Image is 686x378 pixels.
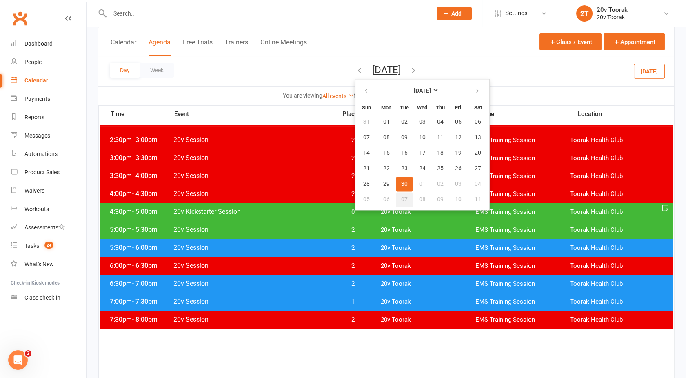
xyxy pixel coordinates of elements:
span: 20v Session [173,280,332,287]
button: 19 [450,146,467,160]
span: 20v Session [173,226,332,233]
span: 6:30pm [108,280,173,287]
span: 20v Session [173,136,332,144]
span: 15 [383,150,390,156]
span: Toorak Health Club [570,136,665,144]
span: 28 [363,181,370,187]
a: Class kiosk mode [11,289,86,307]
span: 6:00pm [108,262,173,269]
iframe: Intercom live chat [8,350,28,370]
div: 2T [576,5,593,22]
span: 5:30pm [108,244,173,251]
span: 3:30pm [108,172,173,180]
button: 04 [432,115,449,129]
a: Waivers [11,182,86,200]
span: 20v Toorak [381,298,475,306]
span: 2 [332,136,375,144]
span: - 8:00pm [132,316,158,323]
button: 24 [414,161,431,176]
button: 25 [432,161,449,176]
a: Reports [11,108,86,127]
a: Workouts [11,200,86,218]
span: 02 [437,181,444,187]
button: 02 [432,177,449,191]
a: Payments [11,90,86,108]
a: Dashboard [11,35,86,53]
a: What's New [11,255,86,273]
span: 31 [363,119,370,125]
button: 22 [378,161,395,176]
a: Calendar [11,71,86,90]
div: Calendar [24,77,48,84]
span: 27 [475,165,481,172]
span: - 5:30pm [132,226,158,233]
span: Places Left [337,111,380,117]
span: EMS Training Session [475,244,570,252]
small: Friday [455,105,461,111]
span: Toorak Health Club [570,208,665,216]
span: - 6:00pm [132,244,158,251]
span: 7:00pm [108,298,173,305]
span: 10 [419,134,426,141]
span: 29 [383,181,390,187]
a: Automations [11,145,86,163]
span: 5:00pm [108,226,173,233]
div: Workouts [24,206,49,212]
button: 21 [356,161,377,176]
button: 12 [450,130,467,145]
a: Clubworx [10,8,30,29]
span: 4:00pm [108,190,173,198]
span: 2 [332,262,375,270]
span: 26 [455,165,462,172]
button: 30 [396,177,413,191]
span: 03 [419,119,426,125]
div: Dashboard [24,40,53,47]
span: 21 [363,165,370,172]
button: 14 [356,146,377,160]
span: Toorak Health Club [570,298,665,306]
span: - 5:00pm [132,208,158,216]
small: Wednesday [417,105,427,111]
span: - 7:00pm [132,280,158,287]
span: Toorak Health Club [570,244,665,252]
span: - 6:30pm [132,262,158,269]
span: 2 [332,190,375,198]
span: 20v Toorak [381,226,475,234]
button: 28 [356,177,377,191]
button: 31 [356,115,377,129]
span: EMS Training Session [475,190,570,198]
span: Add [451,10,462,17]
div: Class check-in [24,294,60,301]
span: 30 [401,181,408,187]
span: EMS Training Session [475,262,570,270]
button: 06 [468,115,488,129]
span: 09 [401,134,408,141]
button: 08 [378,130,395,145]
span: 20v Toorak [381,262,475,270]
div: Reports [24,114,44,120]
button: 20 [468,146,488,160]
button: 27 [468,161,488,176]
span: 22 [383,165,390,172]
span: Type [482,111,578,117]
span: 17 [419,150,426,156]
button: 18 [432,146,449,160]
span: 03 [455,181,462,187]
span: EMS Training Session [475,298,570,306]
span: Location [578,111,674,117]
small: Tuesday [400,105,409,111]
span: 10 [455,196,462,203]
small: Saturday [474,105,482,111]
span: 2 [332,154,375,162]
button: 05 [450,115,467,129]
button: 07 [396,192,413,207]
button: 01 [378,115,395,129]
span: Settings [505,4,528,22]
small: Sunday [362,105,371,111]
span: Toorak Health Club [570,316,665,324]
span: 04 [437,119,444,125]
span: 11 [437,134,444,141]
span: 7:30pm [108,316,173,323]
button: 16 [396,146,413,160]
div: 20v Toorak [597,6,628,13]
